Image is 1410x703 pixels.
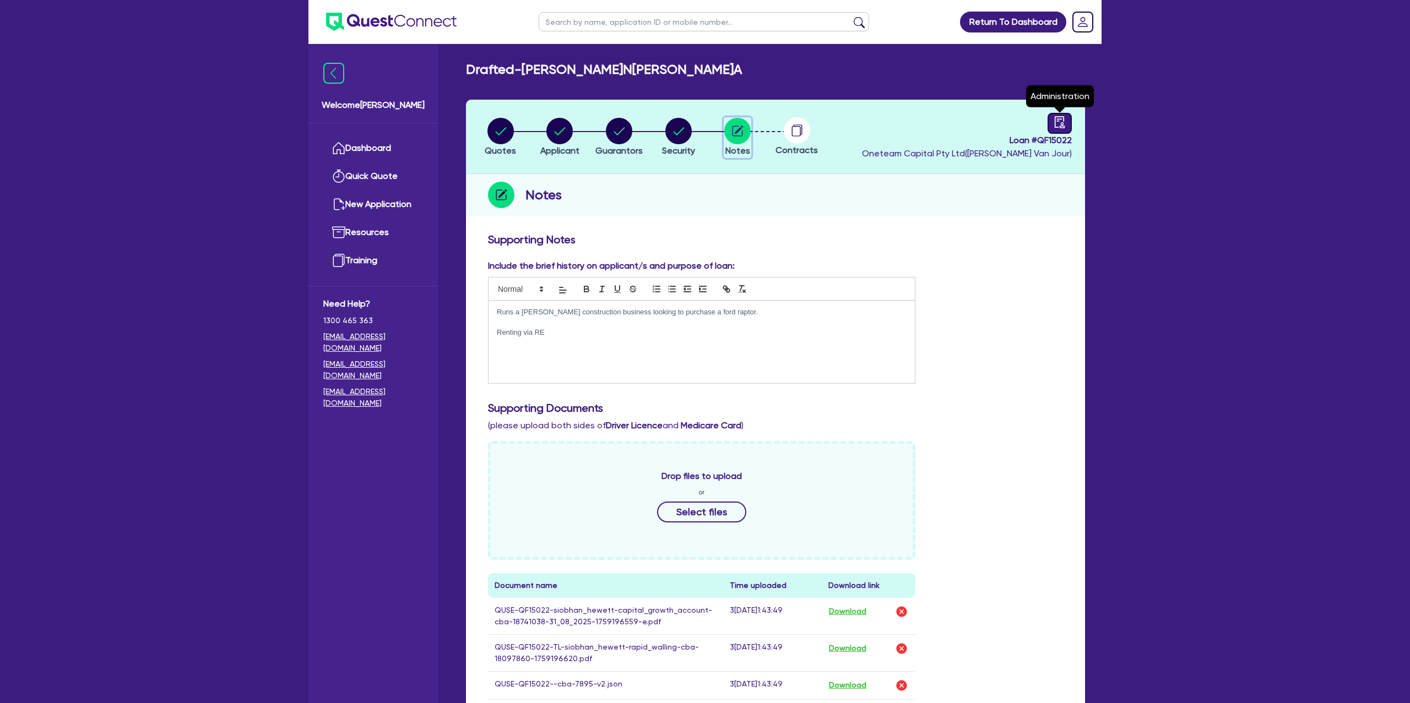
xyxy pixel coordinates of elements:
[323,358,423,382] a: [EMAIL_ADDRESS][DOMAIN_NAME]
[822,573,915,598] th: Download link
[488,259,735,273] label: Include the brief history on applicant/s and purpose of loan:
[895,679,908,692] img: delete-icon
[323,63,344,84] img: icon-menu-close
[323,134,423,162] a: Dashboard
[725,145,750,156] span: Notes
[323,386,423,409] a: [EMAIL_ADDRESS][DOMAIN_NAME]
[466,62,742,78] h2: Drafted - [PERSON_NAME]N[PERSON_NAME]A
[323,247,423,275] a: Training
[895,642,908,655] img: delete-icon
[488,573,723,598] th: Document name
[862,148,1072,159] span: Oneteam Capital Pty Ltd ( [PERSON_NAME] Van Jour )
[1026,85,1094,107] div: Administration
[488,420,744,430] span: (please upload both sides of and )
[661,117,696,158] button: Security
[661,470,742,483] span: Drop files to upload
[1054,116,1066,128] span: audit
[723,634,822,671] td: 3[DATE]1:43:49
[540,145,579,156] span: Applicant
[895,605,908,618] img: delete-icon
[960,12,1066,32] a: Return To Dashboard
[323,331,423,354] a: [EMAIL_ADDRESS][DOMAIN_NAME]
[724,117,751,158] button: Notes
[606,420,663,430] b: Driver Licence
[775,145,818,155] span: Contracts
[595,145,643,156] span: Guarantors
[488,598,723,635] td: QUSE-QF15022-siobhan_hewett-capital_growth_account-cba-18741038-31_08_2025-1759196559-e.pdf
[488,671,723,699] td: QUSE-QF15022--cba-7895-v2.json
[828,641,867,656] button: Download
[497,307,907,317] p: Runs a [PERSON_NAME] construction business looking to purchase a ford raptor.
[332,226,345,239] img: resources
[332,198,345,211] img: new-application
[488,182,514,208] img: step-icon
[332,170,345,183] img: quick-quote
[862,134,1072,147] span: Loan # QF15022
[723,671,822,699] td: 3[DATE]1:43:49
[485,145,516,156] span: Quotes
[828,604,867,619] button: Download
[539,12,869,31] input: Search by name, application ID or mobile number...
[323,190,423,219] a: New Application
[488,401,1063,415] h3: Supporting Documents
[323,162,423,190] a: Quick Quote
[488,233,1063,246] h3: Supporting Notes
[657,502,746,522] button: Select files
[540,117,580,158] button: Applicant
[525,185,562,205] h2: Notes
[323,219,423,247] a: Resources
[488,634,723,671] td: QUSE-QF15022-TL-siobhan_hewett-rapid_walling-cba-18097860-1759196620.pdf
[681,420,741,430] b: Medicare Card
[595,117,643,158] button: Guarantors
[323,315,423,326] span: 1300 465 363
[326,13,457,31] img: quest-connect-logo-blue
[662,145,695,156] span: Security
[322,99,425,112] span: Welcome [PERSON_NAME]
[323,297,423,310] span: Need Help?
[332,254,345,267] img: training
[1069,8,1097,36] a: Dropdown toggle
[484,117,517,158] button: Quotes
[698,487,704,497] span: or
[497,328,907,337] p: Renting via RE
[828,678,867,693] button: Download
[723,598,822,635] td: 3[DATE]1:43:49
[723,573,822,598] th: Time uploaded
